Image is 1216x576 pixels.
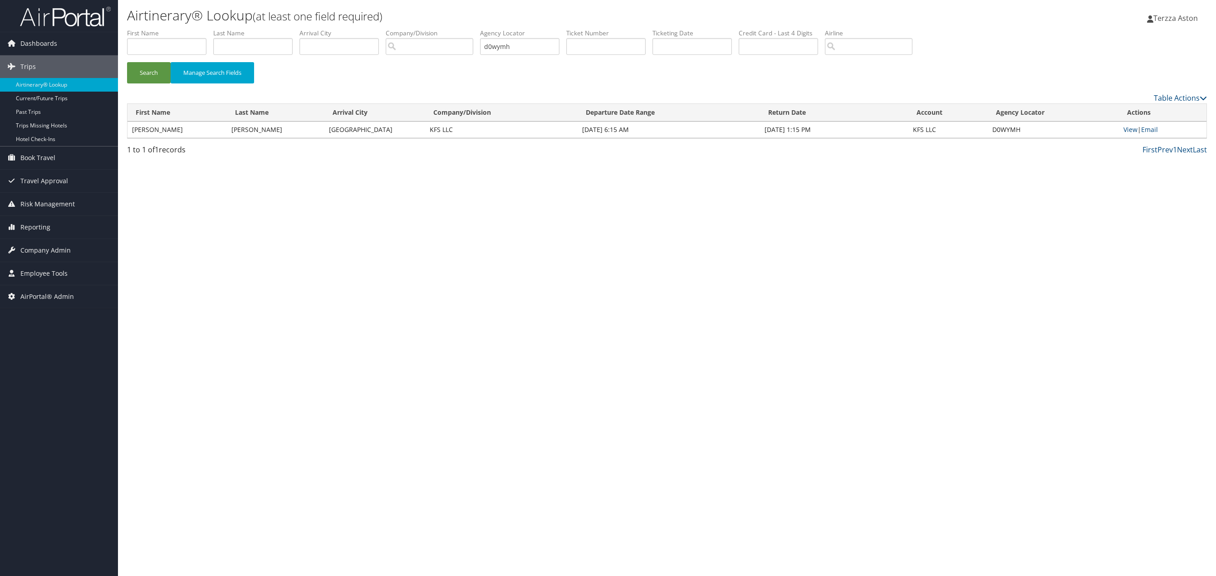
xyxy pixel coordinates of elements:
th: First Name: activate to sort column ascending [127,104,227,122]
label: Last Name [213,29,299,38]
a: Table Actions [1154,93,1207,103]
div: 1 to 1 of records [127,144,387,160]
label: Company/Division [386,29,480,38]
td: KFS LLC [425,122,578,138]
label: First Name [127,29,213,38]
td: [DATE] 1:15 PM [760,122,909,138]
label: Airline [825,29,919,38]
a: Last [1193,145,1207,155]
span: Trips [20,55,36,78]
span: Employee Tools [20,262,68,285]
td: [PERSON_NAME] [127,122,227,138]
span: Book Travel [20,146,55,169]
button: Search [127,62,171,83]
th: Return Date: activate to sort column ascending [760,104,909,122]
td: [GEOGRAPHIC_DATA] [324,122,426,138]
th: Agency Locator: activate to sort column ascending [988,104,1119,122]
span: Travel Approval [20,170,68,192]
th: Account: activate to sort column ascending [908,104,987,122]
a: Prev [1157,145,1173,155]
th: Actions [1119,104,1206,122]
th: Departure Date Range: activate to sort column ascending [578,104,760,122]
a: Terzza Aston [1147,5,1207,32]
small: (at least one field required) [253,9,382,24]
label: Ticketing Date [652,29,739,38]
span: AirPortal® Admin [20,285,74,308]
span: Company Admin [20,239,71,262]
img: airportal-logo.png [20,6,111,27]
th: Last Name: activate to sort column ascending [227,104,324,122]
a: View [1123,125,1138,134]
a: Next [1177,145,1193,155]
a: First [1142,145,1157,155]
button: Manage Search Fields [171,62,254,83]
label: Agency Locator [480,29,566,38]
td: D0WYMH [988,122,1119,138]
th: Arrival City: activate to sort column ascending [324,104,426,122]
span: Reporting [20,216,50,239]
td: KFS LLC [908,122,987,138]
span: Terzza Aston [1153,13,1198,23]
span: Risk Management [20,193,75,215]
a: 1 [1173,145,1177,155]
label: Ticket Number [566,29,652,38]
label: Credit Card - Last 4 Digits [739,29,825,38]
h1: Airtinerary® Lookup [127,6,847,25]
span: Dashboards [20,32,57,55]
span: 1 [155,145,159,155]
label: Arrival City [299,29,386,38]
td: [DATE] 6:15 AM [578,122,760,138]
a: Email [1141,125,1158,134]
td: | [1119,122,1206,138]
th: Company/Division [425,104,578,122]
td: [PERSON_NAME] [227,122,324,138]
